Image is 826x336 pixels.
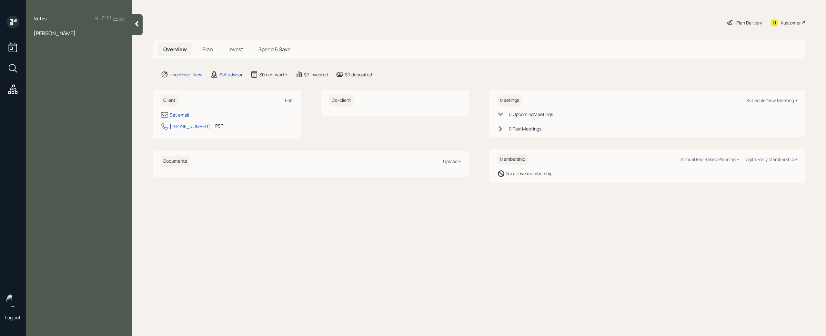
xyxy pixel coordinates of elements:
[506,170,552,177] div: No active membership
[215,122,223,129] div: PST
[6,294,19,307] img: retirable_logo.png
[161,95,178,106] h6: Client
[202,46,213,53] span: Plan
[219,71,243,78] div: Set advisor
[443,158,461,164] div: Upload +
[259,71,287,78] div: $0 net-worth
[509,111,553,118] div: 0 Upcoming Meeting s
[163,46,187,53] span: Overview
[509,125,541,132] div: 0 Past Meeting s
[258,46,290,53] span: Spend & Save
[781,19,801,26] div: Kustomer
[746,97,798,103] div: Schedule New Meeting +
[5,314,21,321] div: Log out
[681,156,739,162] div: Annual Fee Based Planning +
[345,71,372,78] div: $0 deposited
[329,95,354,106] h6: Co-client
[161,156,190,167] h6: Documents
[34,15,47,22] label: Notes
[170,111,189,118] div: Set email
[744,156,798,162] div: Digital-only Membership +
[170,123,210,130] div: [PHONE_NUMBER]
[285,97,293,103] div: Edit
[497,154,528,165] h6: Membership
[228,46,243,53] span: Invest
[736,19,762,26] div: Plan Delivery
[34,30,76,37] span: [PERSON_NAME]
[304,71,328,78] div: $0 invested
[497,95,522,106] h6: Meetings
[170,71,203,78] div: undefined · New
